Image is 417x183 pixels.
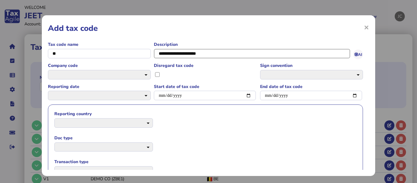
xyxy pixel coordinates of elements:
label: Tax code name [48,42,151,47]
label: Company code [48,63,151,68]
h1: Add tax code [48,23,369,34]
button: AI [353,49,363,60]
label: Start date of tax code [154,84,257,90]
label: Doc type [54,135,153,141]
label: Transaction type [54,159,153,165]
label: End date of tax code [260,84,363,90]
label: Reporting country [54,111,153,117]
label: Reporting date [48,84,151,90]
label: Disregard tax code [154,63,257,68]
label: Description [154,42,363,47]
span: × [364,21,369,33]
label: Sign convention [260,63,363,68]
